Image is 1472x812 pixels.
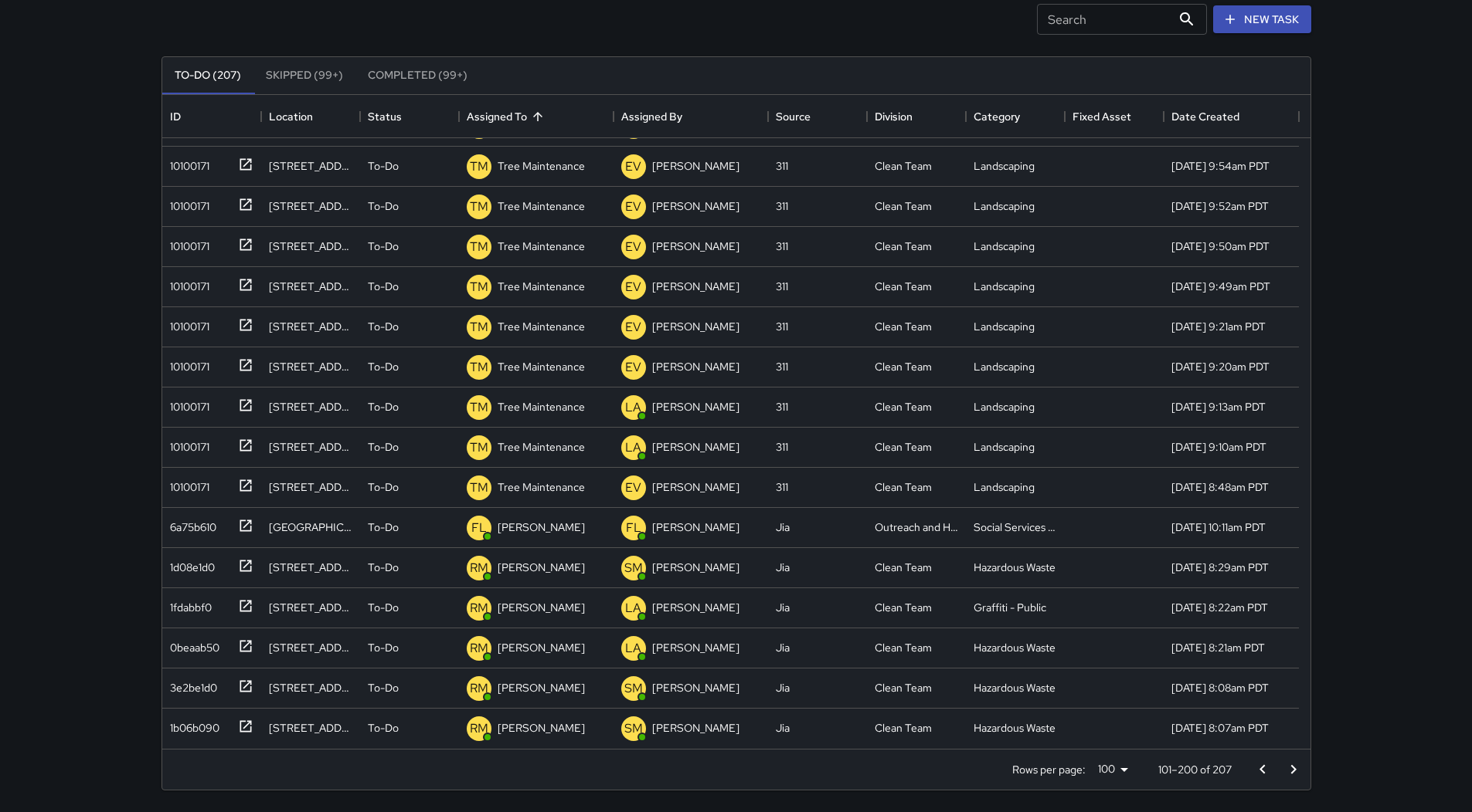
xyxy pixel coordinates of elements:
[164,232,209,254] div: 10100171
[368,680,399,695] p: To-Do
[470,238,488,256] p: TM
[1171,720,1269,736] div: 8/12/2025, 8:07am PDT
[875,158,932,174] div: Clean Team
[164,634,219,655] div: 0beaab50
[164,473,209,495] div: 10100171
[652,560,739,575] p: [PERSON_NAME]
[1171,479,1269,495] div: 4/4/2025, 8:48am PDT
[498,279,585,294] p: Tree Maintenance
[1213,5,1311,34] button: New Task
[624,719,643,738] p: SM
[875,359,932,374] div: Clean Team
[459,95,614,138] div: Assigned To
[1012,762,1086,777] p: Rows per page:
[652,198,739,214] p: [PERSON_NAME]
[1171,519,1266,535] div: 8/12/2025, 10:11am PDT
[974,479,1035,495] div: Landscaping
[355,57,480,94] button: Completed (99+)
[269,198,352,214] div: 131 Fell Street
[974,439,1035,455] div: Landscaping
[776,198,788,214] div: 311
[974,198,1035,214] div: Landscaping
[776,359,788,374] div: 311
[269,319,352,334] div: 39 Rose Street
[162,57,253,94] button: To-Do (207)
[625,238,641,256] p: EV
[875,239,932,254] div: Clean Team
[974,279,1035,294] div: Landscaping
[776,560,790,575] div: Jia
[368,399,399,414] p: To-Do
[776,640,790,655] div: Jia
[974,560,1056,575] div: Hazardous Waste
[652,279,739,294] p: [PERSON_NAME]
[368,95,402,138] div: Status
[875,439,932,455] div: Clean Team
[164,594,212,615] div: 1fdabbf0
[875,95,913,138] div: Division
[1171,560,1269,575] div: 8/12/2025, 8:29am PDT
[776,720,790,736] div: Jia
[974,95,1020,138] div: Category
[1171,600,1268,615] div: 8/12/2025, 8:22am PDT
[776,439,788,455] div: 311
[776,239,788,254] div: 311
[875,479,932,495] div: Clean Team
[164,272,209,294] div: 10100171
[1171,319,1266,334] div: 4/4/2025, 9:21am PDT
[498,359,585,374] p: Tree Maintenance
[470,438,488,457] p: TM
[776,319,788,334] div: 311
[164,553,215,575] div: 1d08e1d0
[498,600,585,615] p: [PERSON_NAME]
[625,278,641,296] p: EV
[652,359,739,374] p: [PERSON_NAME]
[776,479,788,495] div: 311
[875,720,932,736] div: Clean Team
[614,95,768,138] div: Assigned By
[875,680,932,695] div: Clean Team
[368,560,399,575] p: To-Do
[467,95,527,138] div: Assigned To
[625,318,641,337] p: EV
[1171,198,1269,214] div: 4/4/2025, 9:52am PDT
[368,479,399,495] p: To-Do
[498,239,585,254] p: Tree Maintenance
[527,106,549,127] button: Sort
[470,198,488,216] p: TM
[360,95,459,138] div: Status
[652,519,739,535] p: [PERSON_NAME]
[1171,239,1270,254] div: 4/4/2025, 9:50am PDT
[974,239,1035,254] div: Landscaping
[470,398,488,417] p: TM
[470,278,488,296] p: TM
[269,479,352,495] div: 8437 Market Street
[470,479,488,497] p: TM
[269,439,352,455] div: 1623 Market Street
[776,680,790,695] div: Jia
[164,714,219,736] div: 1b06b090
[875,519,958,535] div: Outreach and Hospitality
[368,279,399,294] p: To-Do
[875,399,932,414] div: Clean Team
[498,198,585,214] p: Tree Maintenance
[368,198,399,214] p: To-Do
[652,600,739,615] p: [PERSON_NAME]
[652,399,739,414] p: [PERSON_NAME]
[776,158,788,174] div: 311
[164,152,209,174] div: 10100171
[867,95,966,138] div: Division
[1171,279,1270,294] div: 4/4/2025, 9:49am PDT
[652,239,739,254] p: [PERSON_NAME]
[368,158,399,174] p: To-Do
[1065,95,1164,138] div: Fixed Asset
[470,639,488,658] p: RM
[1247,754,1278,785] button: Go to previous page
[875,600,932,615] div: Clean Team
[269,279,352,294] div: 170 Fell Street
[625,599,641,617] p: LA
[875,198,932,214] div: Clean Team
[625,479,641,497] p: EV
[164,192,209,214] div: 10100171
[269,680,352,695] div: 1633 Market Street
